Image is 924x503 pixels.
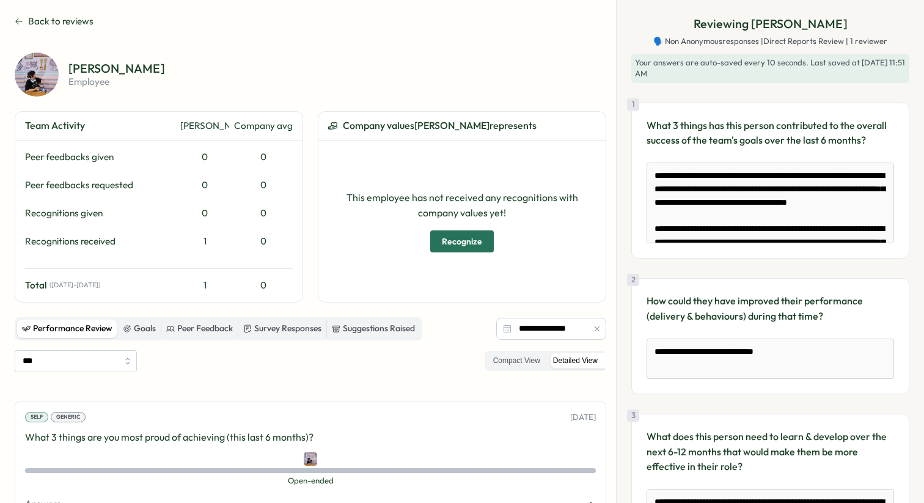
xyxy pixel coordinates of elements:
div: Performance Review [22,322,112,336]
div: [PERSON_NAME] [180,119,229,133]
p: What does this person need to learn & develop over the next 6-12 months that would make them be m... [647,429,894,474]
img: Leanne Zammit [15,53,59,97]
p: What 3 things has this person contributed to the overall success of the team's goals over the las... [647,118,894,149]
p: Reviewing [PERSON_NAME] [694,15,848,34]
img: Leanne Zammit [304,452,317,466]
p: employee [68,77,165,86]
div: Peer Feedback [166,322,233,336]
span: Open-ended [25,475,596,486]
div: Recognitions received [25,235,175,248]
label: Detailed View [547,353,604,369]
span: 🗣️ Non Anonymous responses | Direct Reports Review | 1 reviewer [653,36,887,47]
div: 1 [180,235,229,248]
div: Company avg [234,119,293,133]
div: . Last saved at [DATE] 11:51 AM [631,54,909,83]
div: 2 [627,274,639,286]
p: [PERSON_NAME] [68,62,165,75]
div: Self [25,412,48,423]
span: Your answers are auto-saved every 10 seconds [635,57,806,67]
div: Peer feedbacks given [25,150,175,164]
div: 0 [180,207,229,220]
div: 3 [627,409,639,422]
div: 1 [627,98,639,111]
div: 0 [234,178,293,192]
p: This employee has not received any recognitions with company values yet! [328,190,596,221]
div: 0 [234,150,293,164]
div: Peer feedbacks requested [25,178,175,192]
button: Back to reviews [15,15,94,28]
span: ( [DATE] - [DATE] ) [50,281,100,289]
div: 0 [234,279,293,292]
div: Recognitions given [25,207,175,220]
button: Recognize [430,230,494,252]
p: How could they have improved their performance (delivery & behaviours) during that time? [647,293,894,324]
span: Total [25,279,47,292]
div: Team Activity [25,118,175,133]
div: Goals [123,322,156,336]
span: Back to reviews [28,15,94,28]
div: 1 [180,279,229,292]
p: What 3 things are you most proud of achieving (this last 6 months)? [25,430,596,445]
label: Compact View [487,353,546,369]
p: [DATE] [570,412,596,423]
span: Company values [PERSON_NAME] represents [343,118,537,133]
div: 0 [234,207,293,220]
div: Survey Responses [243,322,321,336]
div: Generic [51,412,86,423]
div: 0 [180,178,229,192]
div: 0 [234,235,293,248]
span: Recognize [442,231,482,252]
div: 0 [180,150,229,164]
div: Suggestions Raised [332,322,415,336]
